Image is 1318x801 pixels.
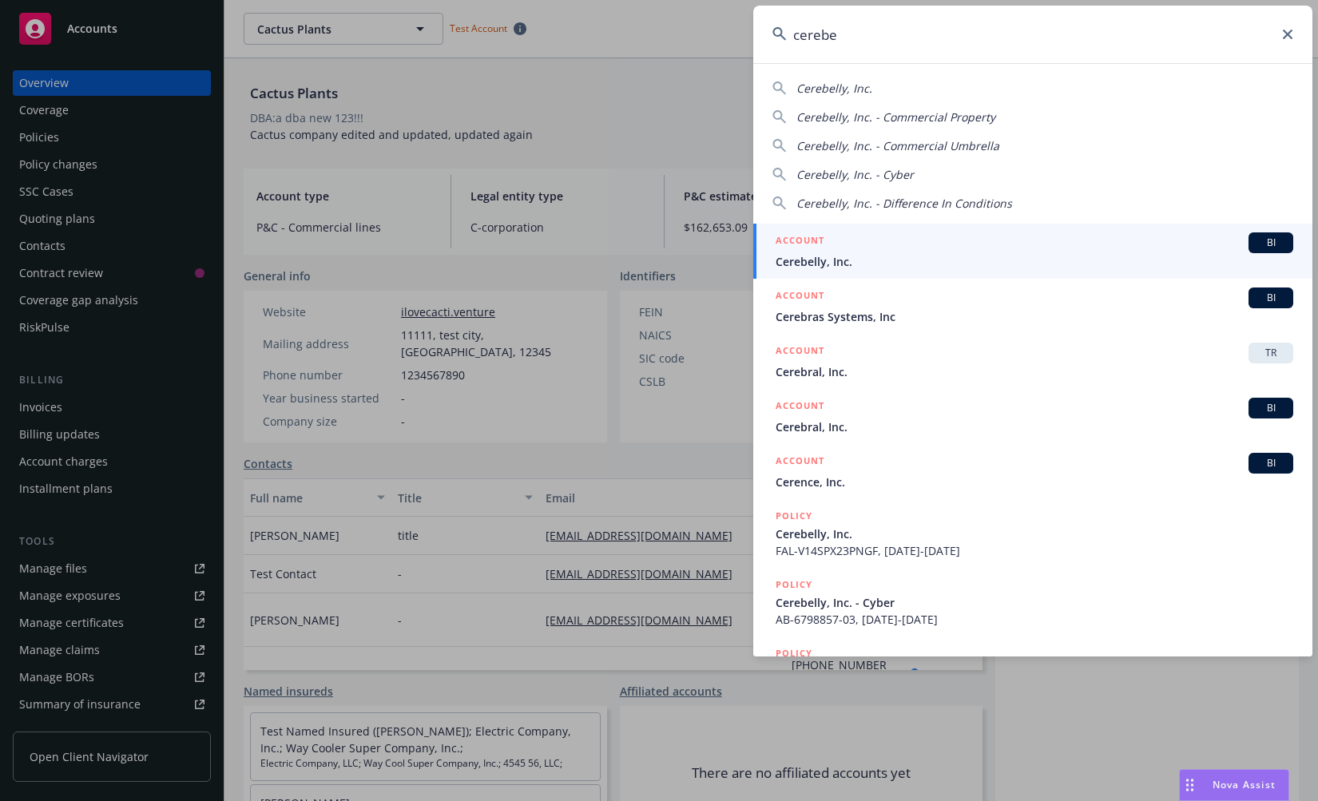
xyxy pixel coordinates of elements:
span: FAL-V14SPX23PNGF, [DATE]-[DATE] [776,542,1293,559]
a: ACCOUNTTRCerebral, Inc. [753,334,1312,389]
span: Cerebelly, Inc. [776,253,1293,270]
a: ACCOUNTBICerebras Systems, Inc [753,279,1312,334]
a: ACCOUNTBICerence, Inc. [753,444,1312,499]
a: POLICY [753,636,1312,705]
a: POLICYCerebelly, Inc.FAL-V14SPX23PNGF, [DATE]-[DATE] [753,499,1312,568]
h5: ACCOUNT [776,287,824,307]
span: Cerebral, Inc. [776,363,1293,380]
span: Nova Assist [1213,778,1276,791]
span: Cerebras Systems, Inc [776,308,1293,325]
a: ACCOUNTBICerebral, Inc. [753,389,1312,444]
span: BI [1255,456,1287,470]
h5: ACCOUNT [776,453,824,472]
span: BI [1255,236,1287,250]
span: Cerebelly, Inc. [776,525,1293,542]
a: POLICYCerebelly, Inc. - CyberAB-6798857-03, [DATE]-[DATE] [753,568,1312,636]
h5: POLICY [776,508,812,524]
span: BI [1255,291,1287,305]
h5: POLICY [776,577,812,593]
span: Cerebelly, Inc. - Commercial Property [796,109,995,125]
h5: ACCOUNT [776,398,824,417]
button: Nova Assist [1179,769,1289,801]
span: BI [1255,401,1287,415]
span: Cerebelly, Inc. - Difference In Conditions [796,196,1012,211]
h5: ACCOUNT [776,232,824,252]
h5: ACCOUNT [776,343,824,362]
input: Search... [753,6,1312,63]
div: Drag to move [1180,770,1200,800]
span: Cerebelly, Inc. [796,81,872,96]
span: Cerence, Inc. [776,474,1293,490]
a: ACCOUNTBICerebelly, Inc. [753,224,1312,279]
span: Cerebral, Inc. [776,418,1293,435]
h5: POLICY [776,645,812,661]
span: TR [1255,346,1287,360]
span: Cerebelly, Inc. - Cyber [776,594,1293,611]
span: Cerebelly, Inc. - Cyber [796,167,914,182]
span: AB-6798857-03, [DATE]-[DATE] [776,611,1293,628]
span: Cerebelly, Inc. - Commercial Umbrella [796,138,999,153]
